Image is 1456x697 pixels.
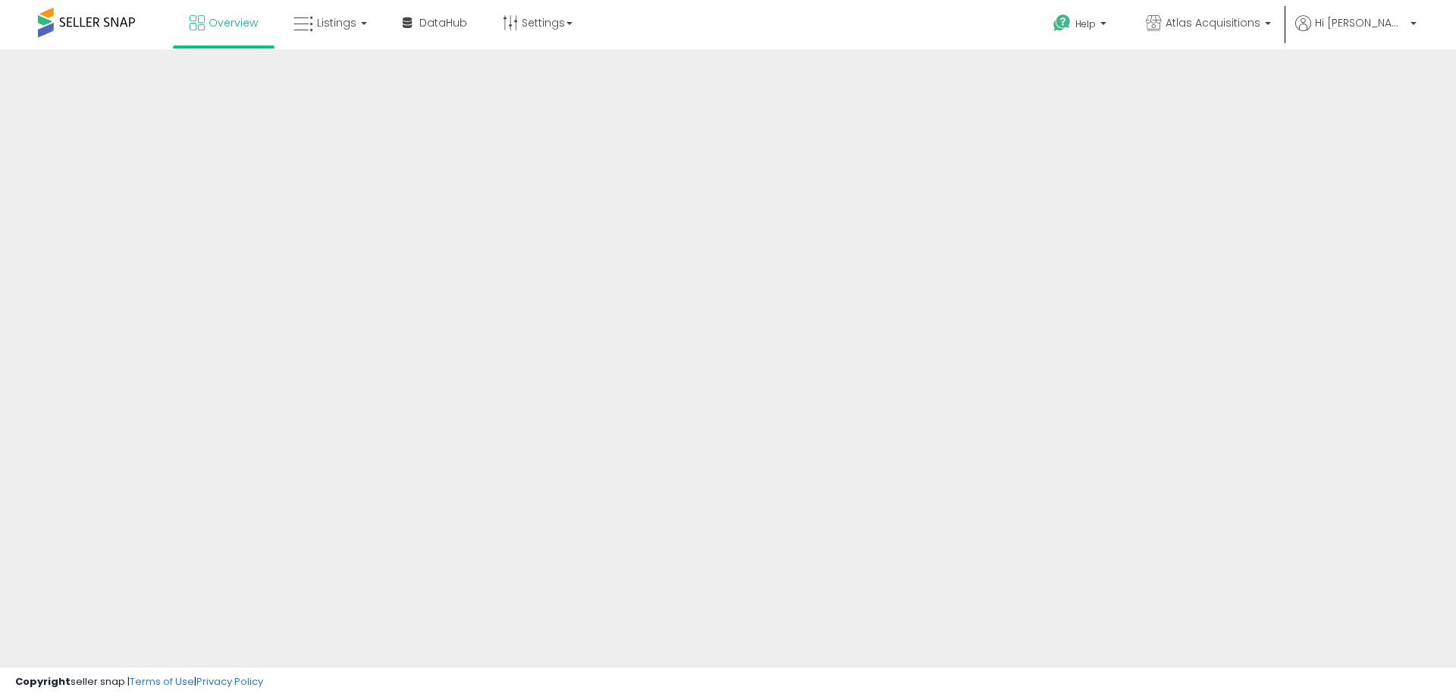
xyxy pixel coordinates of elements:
[196,674,263,689] a: Privacy Policy
[419,15,467,30] span: DataHub
[209,15,258,30] span: Overview
[15,675,263,689] div: seller snap | |
[1295,15,1417,49] a: Hi [PERSON_NAME]
[317,15,356,30] span: Listings
[1041,2,1122,49] a: Help
[15,674,71,689] strong: Copyright
[1053,14,1072,33] i: Get Help
[1315,15,1406,30] span: Hi [PERSON_NAME]
[130,674,194,689] a: Terms of Use
[1166,15,1260,30] span: Atlas Acquisitions
[1075,17,1096,30] span: Help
